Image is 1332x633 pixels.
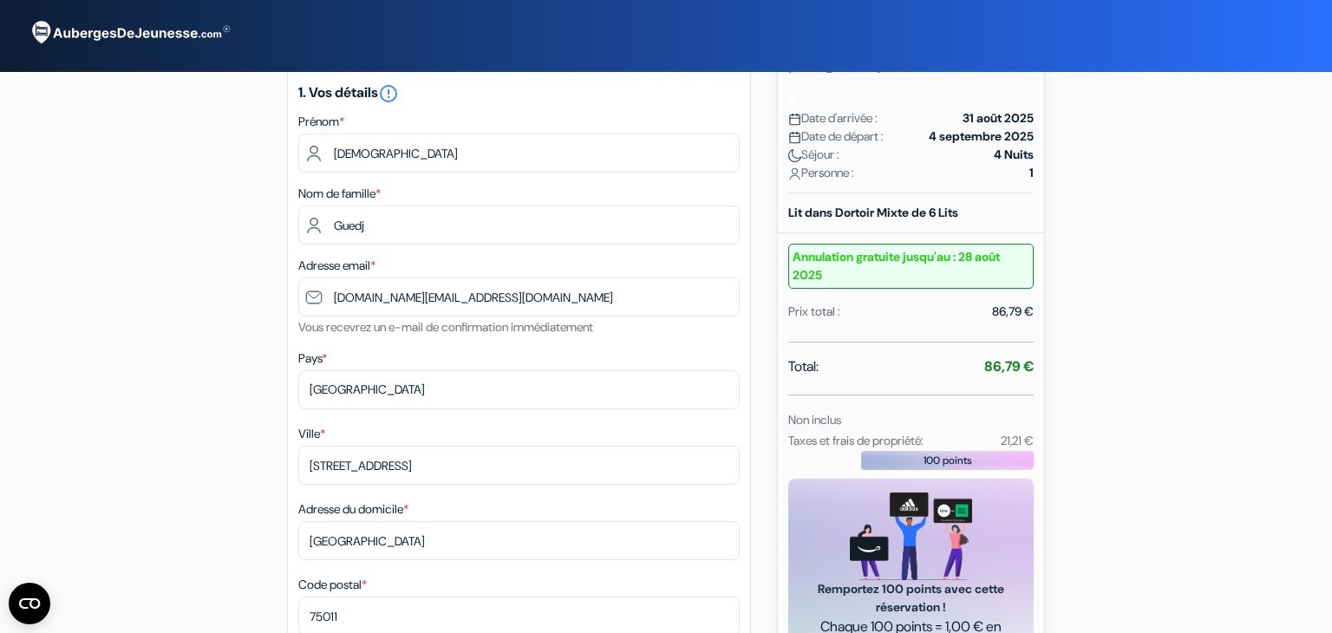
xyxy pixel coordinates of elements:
[963,109,1034,127] strong: 31 août 2025
[298,349,327,368] label: Pays
[298,277,740,316] input: Entrer adresse e-mail
[788,412,841,427] small: Non inclus
[924,453,972,468] span: 100 points
[21,10,238,56] img: AubergesDeJeunesse.com
[298,206,740,245] input: Entrer le nom de famille
[298,134,740,173] input: Entrez votre prénom
[984,357,1034,375] strong: 86,79 €
[1029,164,1034,182] strong: 1
[788,149,801,162] img: moon.svg
[788,303,840,321] div: Prix total :
[298,83,740,104] h5: 1. Vos détails
[992,303,1034,321] div: 86,79 €
[929,127,1034,146] strong: 4 septembre 2025
[850,493,972,580] img: gift_card_hero_new.png
[298,319,593,335] small: Vous recevrez un e-mail de confirmation immédiatement
[809,580,1013,617] span: Remportez 100 points avec cette réservation !
[298,185,381,203] label: Nom de famille
[788,433,924,448] small: Taxes et frais de propriété:
[298,500,408,519] label: Adresse du domicile
[788,167,801,180] img: user_icon.svg
[298,576,367,594] label: Code postal
[994,146,1034,164] strong: 4 Nuits
[298,257,375,275] label: Adresse email
[298,113,344,131] label: Prénom
[378,83,399,101] a: error_outline
[1001,433,1034,448] small: 21,21 €
[788,113,801,126] img: calendar.svg
[298,425,325,443] label: Ville
[788,146,839,164] span: Séjour :
[788,205,958,220] b: Lit dans Dortoir Mixte de 6 Lits
[788,127,884,146] span: Date de départ :
[788,356,819,377] span: Total:
[378,83,399,104] i: error_outline
[788,244,1034,289] small: Annulation gratuite jusqu'au : 28 août 2025
[788,131,801,144] img: calendar.svg
[9,583,50,624] button: CMP-Widget öffnen
[788,109,878,127] span: Date d'arrivée :
[788,164,854,182] span: Personne :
